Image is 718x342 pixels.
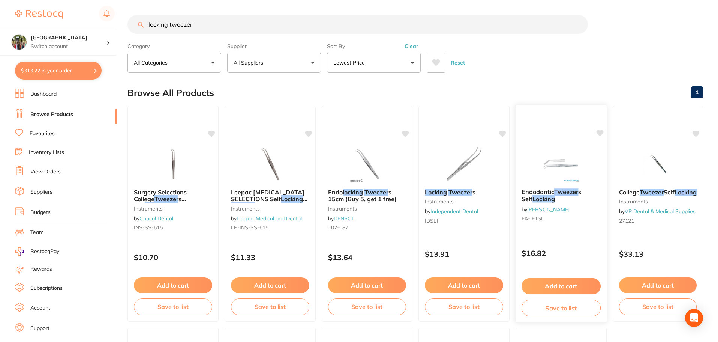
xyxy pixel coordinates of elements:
button: All Suppliers [227,53,321,73]
a: 1 [691,85,703,100]
small: instruments [134,206,212,212]
a: Critical Dental [139,215,173,222]
img: Endodontic Tweezers Self Locking [537,145,586,182]
img: Surgery Selections College Tweezers Self Locking Fig.1 15cm [148,145,197,183]
p: Switch account [31,43,106,50]
span: s 15cm (Buy 5, get 1 free) [328,188,397,203]
span: Self [664,188,675,196]
p: $11.33 [231,253,309,262]
em: Tweezer [364,188,388,196]
em: Tweezer [231,202,255,210]
span: by [328,215,355,222]
button: Add to cart [231,277,309,293]
a: Account [30,304,50,312]
button: Save to list [522,300,601,316]
img: RestocqPay [15,247,24,256]
button: Save to list [619,298,697,315]
a: Browse Products [30,111,73,118]
p: $33.13 [619,250,697,258]
b: College Tweezer Self Locking [619,189,697,196]
a: Restocq Logo [15,6,63,23]
span: s [472,188,475,196]
img: Restocq Logo [15,10,63,19]
img: Wanneroo Dental Centre [12,35,27,50]
span: Fig.1 15cm [167,202,198,210]
a: DENSOL [334,215,355,222]
span: LP-INS-SS-615 [231,224,268,231]
button: Save to list [425,298,503,315]
em: Tweezer [554,188,579,196]
button: Add to cart [522,278,601,294]
b: Locking Tweezers [425,189,503,196]
span: by [522,206,570,212]
button: Add to cart [328,277,406,293]
span: by [134,215,173,222]
em: Locking [675,188,697,196]
span: s Self [522,188,582,203]
a: Leepac Medical and Dental [237,215,302,222]
p: $10.70 [134,253,212,262]
a: Team [30,229,43,236]
img: Endo locking Tweezers 15cm (Buy 5, get 1 free) [343,145,391,183]
em: Tweezer [154,195,178,203]
button: Reset [448,53,467,73]
div: Open Intercom Messenger [685,309,703,327]
span: Endodontic [522,188,554,196]
p: $13.64 [328,253,406,262]
button: Clear [402,43,421,50]
a: Favourites [30,130,55,137]
span: by [231,215,302,222]
button: Save to list [134,298,212,315]
a: Independent Dental [430,208,478,215]
h2: Browse All Products [127,88,214,98]
input: Search Products [127,15,588,34]
a: Dashboard [30,90,57,98]
span: 27121 [619,217,634,224]
span: Leepac [MEDICAL_DATA] SELECTIONS Self [231,188,304,203]
p: All Categories [134,59,171,66]
button: Add to cart [425,277,503,293]
span: FA-IETSL [522,215,544,222]
p: Lowest Price [333,59,368,66]
span: 15cm - INS-SS-615 - High Quality Dental Product [231,202,304,224]
b: Leepac Dental - SURGERY SELECTIONS Self Locking Tweezer 15cm - INS-SS-615 - High Quality Dental P... [231,189,309,203]
span: RestocqPay [30,248,59,255]
a: Support [30,325,49,332]
button: Save to list [231,298,309,315]
small: instruments [619,199,697,205]
em: Locking [532,195,555,203]
b: Endo locking Tweezers 15cm (Buy 5, get 1 free) [328,189,406,203]
button: Add to cart [134,277,212,293]
button: Add to cart [619,277,697,293]
img: College Tweezer Self Locking [634,145,682,183]
small: instruments [425,199,503,205]
span: IDSLT [425,217,439,224]
a: View Orders [30,168,61,176]
span: by [619,208,696,215]
b: Surgery Selections College Tweezers Self Locking Fig.1 15cm [134,189,212,203]
h4: Wanneroo Dental Centre [31,34,106,42]
p: $16.82 [522,249,601,258]
img: Locking Tweezers [440,145,489,183]
em: locking [343,188,363,196]
em: Tweezer [640,188,664,196]
p: All Suppliers [234,59,266,66]
p: $13.91 [425,250,503,258]
span: College [619,188,640,196]
span: Surgery Selections College [134,188,187,203]
button: $313.22 in your order [15,62,102,80]
a: Inventory Lists [29,149,64,156]
em: Tweezer [448,188,472,196]
a: Subscriptions [30,285,63,292]
a: [PERSON_NAME] [527,206,570,212]
a: VP Dental & Medical Supplies [625,208,696,215]
span: 102-087 [328,224,348,231]
em: Locking [281,195,303,203]
a: RestocqPay [15,247,59,256]
img: Leepac Dental - SURGERY SELECTIONS Self Locking Tweezer 15cm - INS-SS-615 - High Quality Dental P... [246,145,294,183]
small: instruments [231,206,309,212]
em: Locking [425,188,447,196]
span: by [425,208,478,215]
a: Budgets [30,209,51,216]
button: All Categories [127,53,221,73]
